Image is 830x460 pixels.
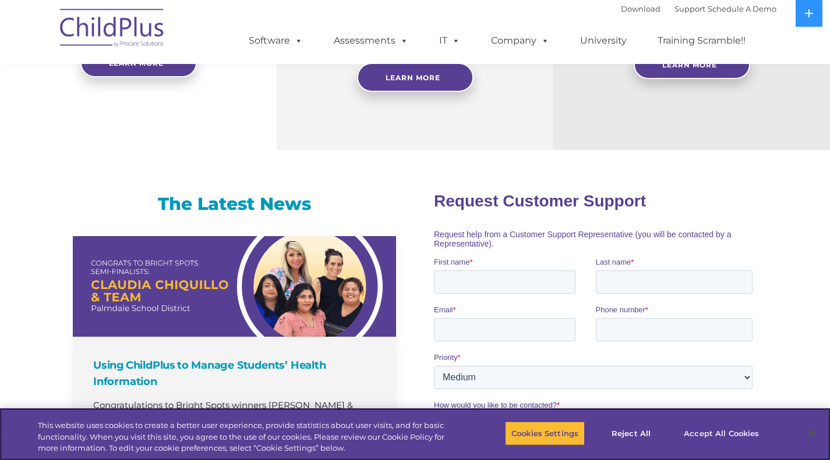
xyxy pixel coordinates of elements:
[93,357,379,390] h4: Using ChildPlus to Manage Students’ Health Information
[621,4,776,13] font: |
[479,29,561,52] a: Company
[386,73,440,82] span: Learn More
[568,29,638,52] a: University
[634,50,750,79] a: Learn More
[621,4,661,13] a: Download
[799,420,824,446] button: Close
[38,420,457,454] div: This website uses cookies to create a better user experience, provide statistics about user visit...
[357,63,474,92] a: Learn More
[237,29,315,52] a: Software
[708,4,776,13] a: Schedule A Demo
[505,421,585,445] button: Cookies Settings
[646,29,757,52] a: Training Scramble!!
[595,421,667,445] button: Reject All
[93,398,379,454] p: Congratulations to Bright Spots winners [PERSON_NAME] & Team at [GEOGRAPHIC_DATA]​! Pictured abov...
[662,60,717,69] span: Learn More
[73,192,396,216] h3: The Latest News
[54,1,171,59] img: ChildPlus by Procare Solutions
[322,29,420,52] a: Assessments
[677,421,765,445] button: Accept All Cookies
[674,4,705,13] a: Support
[428,29,472,52] a: IT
